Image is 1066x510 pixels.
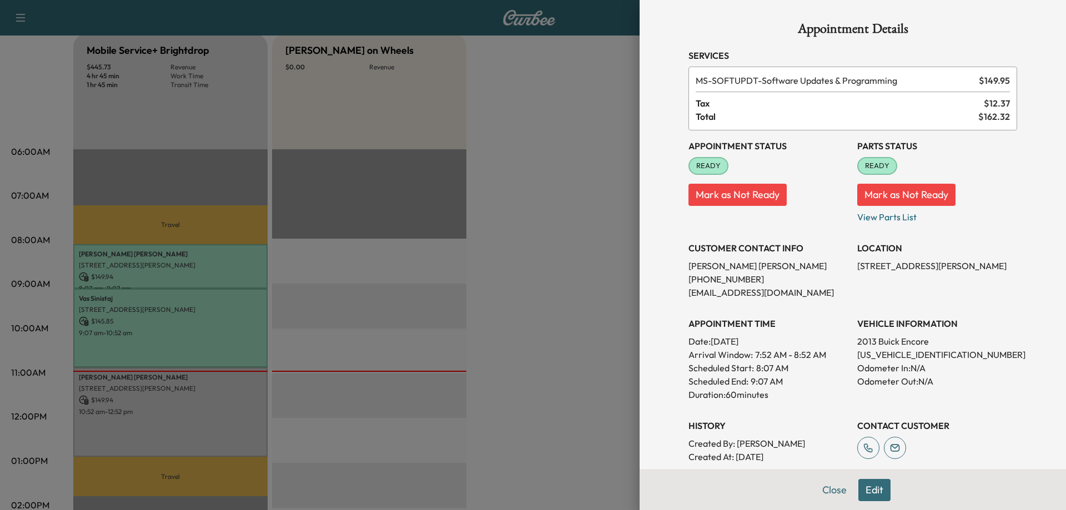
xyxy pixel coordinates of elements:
p: Odometer In: N/A [857,361,1017,375]
span: 7:52 AM - 8:52 AM [755,348,826,361]
span: Total [696,110,978,123]
h3: Services [688,49,1017,62]
p: 2013 Buick Encore [857,335,1017,348]
p: [PERSON_NAME] [PERSON_NAME] [688,259,848,272]
span: Tax [696,97,984,110]
span: Software Updates & Programming [696,74,974,87]
p: View Parts List [857,206,1017,224]
h3: CUSTOMER CONTACT INFO [688,241,848,255]
h3: Appointment Status [688,139,848,153]
p: [PHONE_NUMBER] [688,272,848,286]
p: Arrival Window: [688,348,848,361]
h3: APPOINTMENT TIME [688,317,848,330]
p: [STREET_ADDRESS][PERSON_NAME] [857,259,1017,272]
p: 9:07 AM [751,375,783,388]
p: [EMAIL_ADDRESS][DOMAIN_NAME] [688,286,848,299]
p: Scheduled End: [688,375,748,388]
p: [US_VEHICLE_IDENTIFICATION_NUMBER] [857,348,1017,361]
button: Close [815,479,854,501]
p: 8:07 AM [756,361,788,375]
button: Mark as Not Ready [857,184,956,206]
h3: LOCATION [857,241,1017,255]
p: Duration: 60 minutes [688,388,848,401]
h3: CONTACT CUSTOMER [857,419,1017,432]
span: $ 149.95 [979,74,1010,87]
h1: Appointment Details [688,22,1017,40]
span: $ 12.37 [984,97,1010,110]
p: Created At : [DATE] [688,450,848,463]
button: Edit [858,479,891,501]
p: Scheduled Start: [688,361,754,375]
button: Mark as Not Ready [688,184,787,206]
h3: History [688,419,848,432]
p: Created By : [PERSON_NAME] [688,437,848,450]
h3: Parts Status [857,139,1017,153]
span: $ 162.32 [978,110,1010,123]
span: READY [690,160,727,171]
span: READY [858,160,896,171]
h3: VEHICLE INFORMATION [857,317,1017,330]
p: Date: [DATE] [688,335,848,348]
p: Odometer Out: N/A [857,375,1017,388]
